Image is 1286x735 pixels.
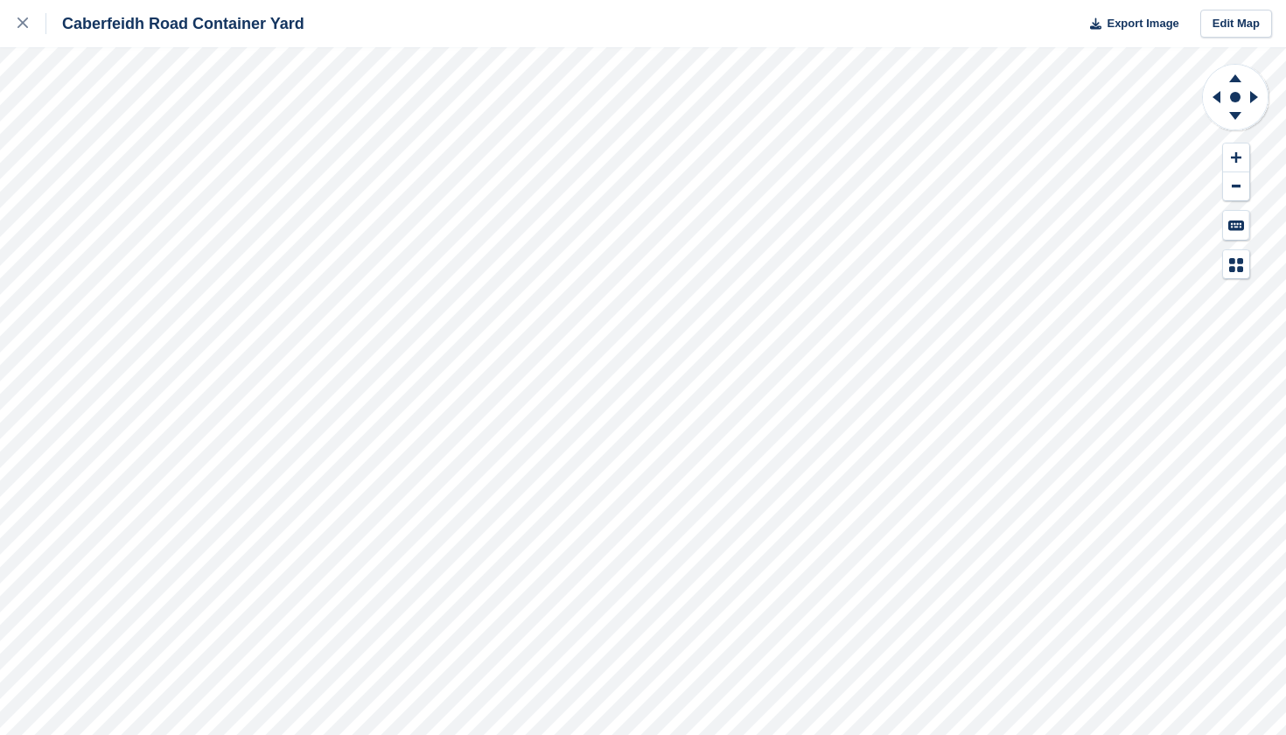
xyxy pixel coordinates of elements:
button: Zoom In [1223,143,1249,172]
div: Caberfeidh Road Container Yard [46,13,304,34]
button: Keyboard Shortcuts [1223,211,1249,240]
button: Export Image [1080,10,1179,38]
a: Edit Map [1200,10,1272,38]
button: Zoom Out [1223,172,1249,201]
span: Export Image [1107,15,1178,32]
button: Map Legend [1223,250,1249,279]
